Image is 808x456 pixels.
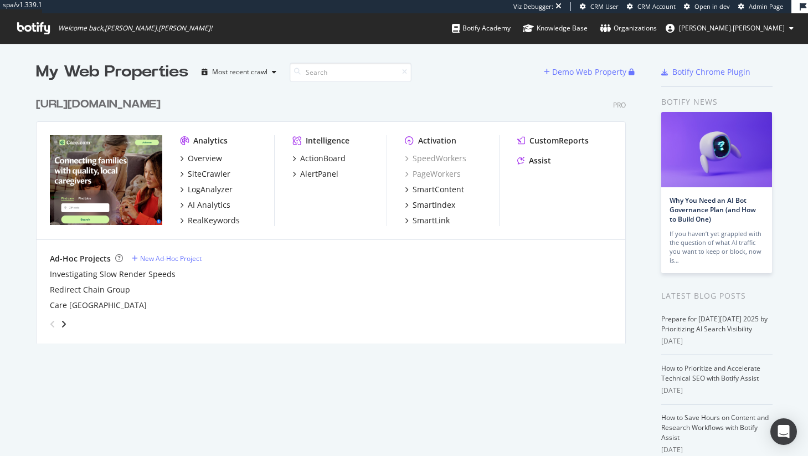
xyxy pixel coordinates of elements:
a: Investigating Slow Render Speeds [50,269,176,280]
div: AI Analytics [188,199,230,211]
a: Overview [180,153,222,164]
a: Demo Web Property [544,67,629,76]
div: Viz Debugger: [513,2,553,11]
a: Assist [517,155,551,166]
a: How to Prioritize and Accelerate Technical SEO with Botify Assist [661,363,760,383]
a: Organizations [600,13,657,43]
a: SmartIndex [405,199,455,211]
div: Botify Chrome Plugin [672,66,750,78]
div: Open Intercom Messenger [770,418,797,445]
div: SmartLink [413,215,450,226]
a: CRM Account [627,2,676,11]
button: Demo Web Property [544,63,629,81]
a: [URL][DOMAIN_NAME] [36,96,165,112]
a: ActionBoard [292,153,346,164]
a: LogAnalyzer [180,184,233,195]
div: SiteCrawler [188,168,230,180]
span: Admin Page [749,2,783,11]
div: [DATE] [661,445,773,455]
a: Open in dev [684,2,730,11]
div: RealKeywords [188,215,240,226]
div: Pro [613,100,626,110]
a: SiteCrawler [180,168,230,180]
div: grid [36,83,635,344]
div: Overview [188,153,222,164]
a: Why You Need an AI Bot Governance Plan (and How to Build One) [670,196,756,224]
a: SmartContent [405,184,464,195]
div: angle-left [45,315,60,333]
div: [DATE] [661,336,773,346]
a: Botify Academy [452,13,511,43]
a: AI Analytics [180,199,230,211]
div: LogAnalyzer [188,184,233,195]
div: Intelligence [306,135,349,146]
span: Open in dev [694,2,730,11]
a: SpeedWorkers [405,153,466,164]
a: Botify Chrome Plugin [661,66,750,78]
div: AlertPanel [300,168,338,180]
div: angle-right [60,319,68,330]
div: SmartContent [413,184,464,195]
button: Most recent crawl [197,63,281,81]
div: Botify Academy [452,23,511,34]
a: Redirect Chain Group [50,284,130,295]
a: PageWorkers [405,168,461,180]
span: CRM User [590,2,619,11]
span: jessica.jordan [679,23,785,33]
div: If you haven’t yet grappled with the question of what AI traffic you want to keep or block, now is… [670,229,764,265]
a: CustomReports [517,135,589,146]
div: CustomReports [529,135,589,146]
a: Prepare for [DATE][DATE] 2025 by Prioritizing AI Search Visibility [661,314,768,334]
img: Why You Need an AI Bot Governance Plan (and How to Build One) [661,112,772,187]
div: My Web Properties [36,61,188,83]
a: Knowledge Base [523,13,588,43]
a: RealKeywords [180,215,240,226]
a: CRM User [580,2,619,11]
img: https://www.care.com/ [50,135,162,225]
span: Welcome back, [PERSON_NAME].[PERSON_NAME] ! [58,24,212,33]
div: Knowledge Base [523,23,588,34]
span: CRM Account [637,2,676,11]
div: Analytics [193,135,228,146]
div: [URL][DOMAIN_NAME] [36,96,161,112]
div: Assist [529,155,551,166]
button: [PERSON_NAME].[PERSON_NAME] [657,19,802,37]
a: Admin Page [738,2,783,11]
div: SmartIndex [413,199,455,211]
div: New Ad-Hoc Project [140,254,202,263]
a: New Ad-Hoc Project [132,254,202,263]
a: Care [GEOGRAPHIC_DATA] [50,300,147,311]
input: Search [290,63,411,82]
div: Botify news [661,96,773,108]
div: Ad-Hoc Projects [50,253,111,264]
div: [DATE] [661,386,773,396]
a: SmartLink [405,215,450,226]
div: Latest Blog Posts [661,290,773,302]
div: Most recent crawl [212,69,267,75]
div: Organizations [600,23,657,34]
div: Activation [418,135,456,146]
a: How to Save Hours on Content and Research Workflows with Botify Assist [661,413,769,442]
div: ActionBoard [300,153,346,164]
a: AlertPanel [292,168,338,180]
div: Demo Web Property [552,66,626,78]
